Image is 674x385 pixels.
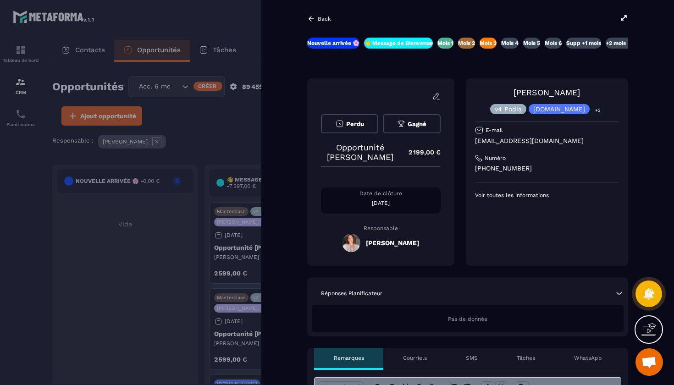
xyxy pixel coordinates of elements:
[321,199,441,207] p: [DATE]
[475,164,619,173] p: [PHONE_NUMBER]
[486,126,503,134] p: E-mail
[485,154,506,162] p: Numéro
[321,225,441,231] p: Responsable
[403,354,427,362] p: Courriels
[574,354,602,362] p: WhatsApp
[533,106,585,112] p: [DOMAIN_NAME]
[495,106,522,112] p: v4 Podia
[334,354,364,362] p: Remarques
[517,354,535,362] p: Tâches
[321,114,378,133] button: Perdu
[346,121,364,127] span: Perdu
[475,137,619,145] p: [EMAIL_ADDRESS][DOMAIN_NAME]
[592,105,604,115] p: +3
[321,190,441,197] p: Date de clôture
[475,192,619,199] p: Voir toutes les informations
[466,354,478,362] p: SMS
[408,121,426,127] span: Gagné
[514,88,580,97] a: [PERSON_NAME]
[399,143,441,161] p: 2 199,00 €
[366,239,419,247] h5: [PERSON_NAME]
[635,348,663,376] a: Ouvrir le chat
[321,290,382,297] p: Réponses Planificateur
[448,316,487,322] span: Pas de donnée
[321,143,399,162] p: Opportunité [PERSON_NAME]
[383,114,440,133] button: Gagné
